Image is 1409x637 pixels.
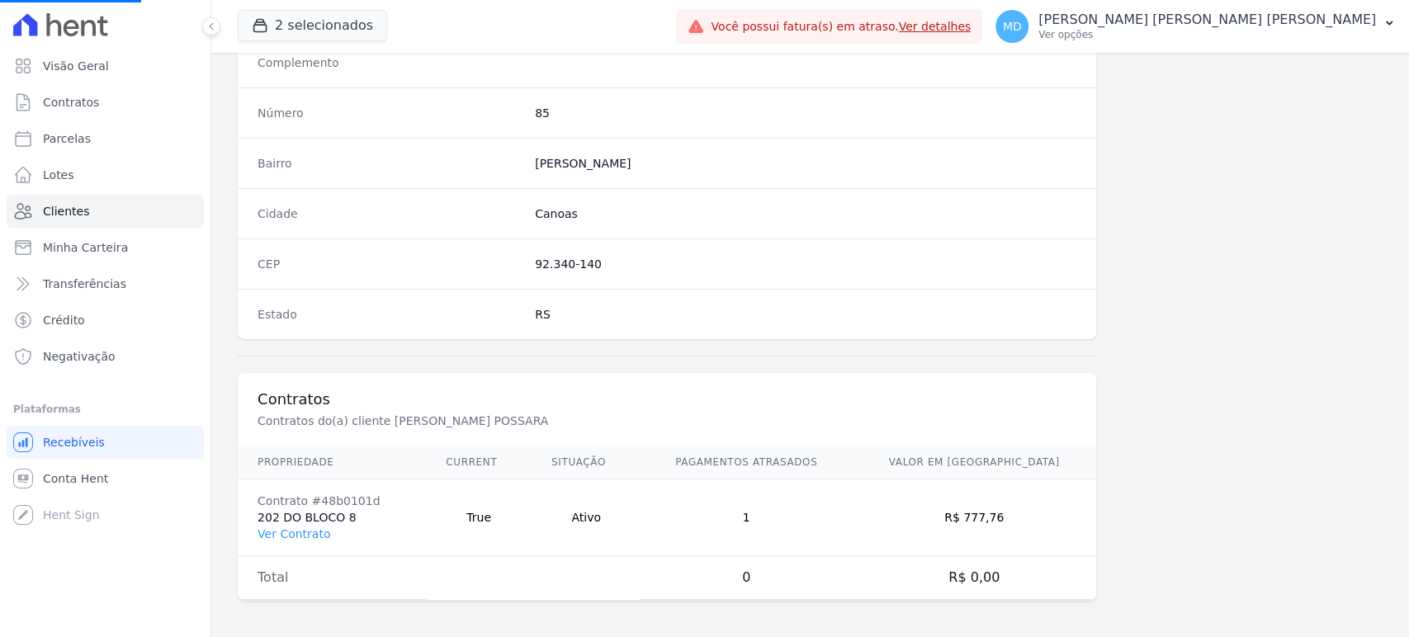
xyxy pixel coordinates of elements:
a: Visão Geral [7,50,204,83]
th: Current [426,446,532,479]
span: Contratos [43,94,99,111]
span: Parcelas [43,130,91,147]
p: [PERSON_NAME] [PERSON_NAME] [PERSON_NAME] [1038,12,1376,28]
button: MD [PERSON_NAME] [PERSON_NAME] [PERSON_NAME] Ver opções [982,3,1409,50]
dd: Canoas [535,205,1076,222]
p: Contratos do(a) cliente [PERSON_NAME] POSSARA [258,413,812,429]
span: Transferências [43,276,126,292]
span: Lotes [43,167,74,183]
dd: 85 [535,105,1076,121]
td: R$ 777,76 [852,479,1096,556]
a: Crédito [7,304,204,337]
a: Negativação [7,340,204,373]
dt: Complemento [258,54,522,71]
dd: 92.340-140 [535,256,1076,272]
span: Visão Geral [43,58,109,74]
a: Ver Contrato [258,527,330,540]
th: Propriedade [238,446,426,479]
a: Lotes [7,158,204,191]
a: Recebíveis [7,426,204,459]
span: Negativação [43,348,116,365]
span: Recebíveis [43,434,105,451]
dd: [PERSON_NAME] [535,155,1076,172]
dt: Bairro [258,155,522,172]
th: Pagamentos Atrasados [641,446,852,479]
span: Clientes [43,203,89,219]
a: Parcelas [7,122,204,155]
td: Ativo [532,479,641,556]
a: Transferências [7,267,204,300]
td: True [426,479,532,556]
td: 0 [641,556,852,600]
th: Situação [532,446,641,479]
th: Valor em [GEOGRAPHIC_DATA] [852,446,1096,479]
a: Minha Carteira [7,231,204,264]
td: R$ 0,00 [852,556,1096,600]
span: Crédito [43,312,85,328]
span: Minha Carteira [43,239,128,256]
a: Ver detalhes [899,20,972,33]
td: 202 DO BLOCO 8 [238,479,426,556]
span: Conta Hent [43,470,108,487]
div: Contrato #48b0101d [258,493,406,509]
dt: Cidade [258,205,522,222]
p: Ver opções [1038,28,1376,41]
dd: RS [535,306,1076,323]
td: Total [238,556,426,600]
a: Contratos [7,86,204,119]
td: 1 [641,479,852,556]
a: Conta Hent [7,462,204,495]
dt: Estado [258,306,522,323]
span: MD [1003,21,1022,32]
h3: Contratos [258,389,1076,409]
div: Plataformas [13,399,197,419]
a: Clientes [7,195,204,228]
dt: Número [258,105,522,121]
span: Você possui fatura(s) em atraso. [711,18,971,35]
button: 2 selecionados [238,10,387,41]
dt: CEP [258,256,522,272]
